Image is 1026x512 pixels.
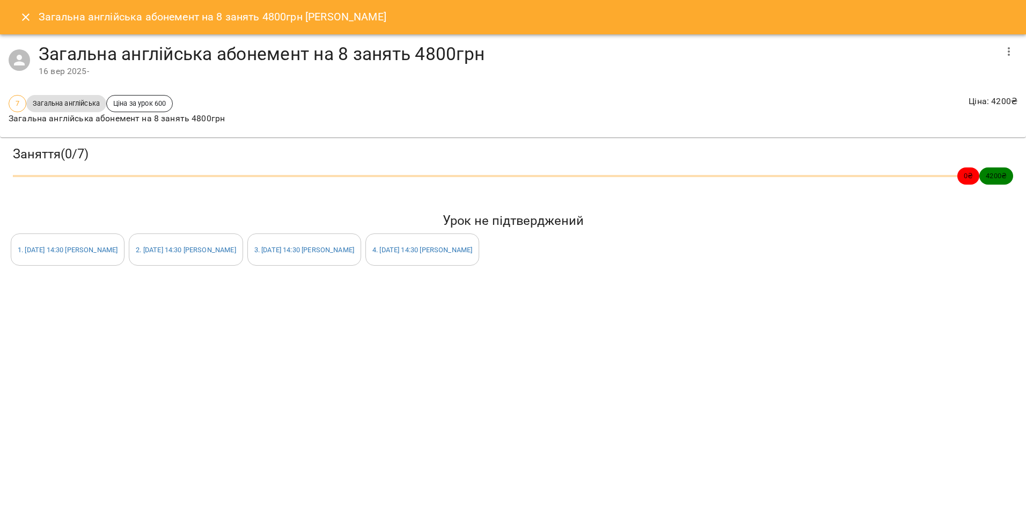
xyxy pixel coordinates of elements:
h5: Урок не підтверджений [11,213,1015,229]
div: 16 вер 2025 - [39,65,996,78]
a: 3. [DATE] 14:30 [PERSON_NAME] [254,246,354,254]
a: 1. [DATE] 14:30 [PERSON_NAME] [18,246,118,254]
span: 0 ₴ [957,171,979,181]
p: Ціна : 4200 ₴ [969,95,1017,108]
p: Загальна англійська абонемент на 8 занять 4800грн [9,112,225,125]
a: 4. [DATE] 14:30 [PERSON_NAME] [372,246,472,254]
span: Ціна за урок 600 [107,98,172,108]
span: 4200 ₴ [979,171,1013,181]
a: 2. [DATE] 14:30 [PERSON_NAME] [136,246,236,254]
span: 7 [9,98,26,108]
h3: Заняття ( 0 / 7 ) [13,146,1013,163]
h6: Загальна англійська абонемент на 8 занять 4800грн [PERSON_NAME] [39,9,386,25]
span: Загальна англійська [26,98,106,108]
button: Close [13,4,39,30]
h4: Загальна англійська абонемент на 8 занять 4800грн [39,43,996,65]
